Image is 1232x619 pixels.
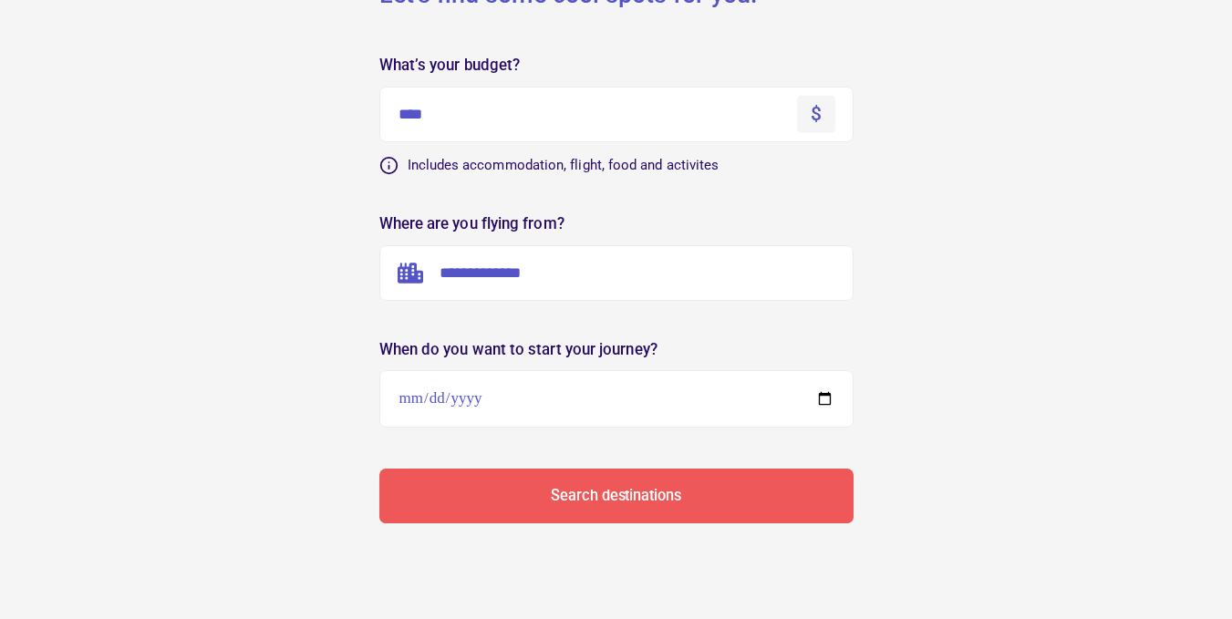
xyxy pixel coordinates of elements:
button: Search destinations [379,469,854,523]
div: Search destinations [551,489,680,503]
div: What’s your budget? [379,57,854,73]
div: Where are you flying from? [379,216,854,232]
div: $ [811,102,822,127]
div: When do you want to start your journey? [379,342,854,357]
div: Includes accommodation, flight, food and activites [408,159,854,172]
